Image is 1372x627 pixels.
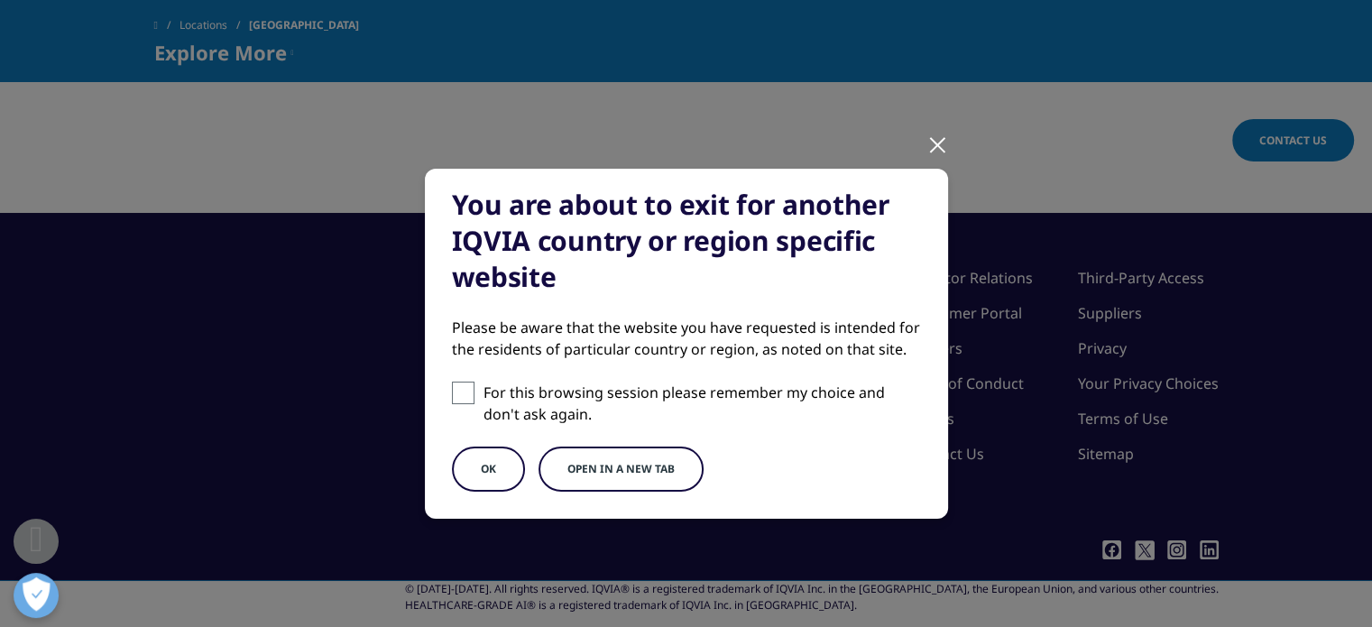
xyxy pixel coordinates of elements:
[483,382,921,425] p: For this browsing session please remember my choice and don't ask again.
[452,447,525,492] button: OK
[14,573,59,618] button: Open Preferences
[452,317,921,360] div: Please be aware that the website you have requested is intended for the residents of particular c...
[452,187,921,295] div: You are about to exit for another IQVIA country or region specific website
[539,447,704,492] button: Open in a new tab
